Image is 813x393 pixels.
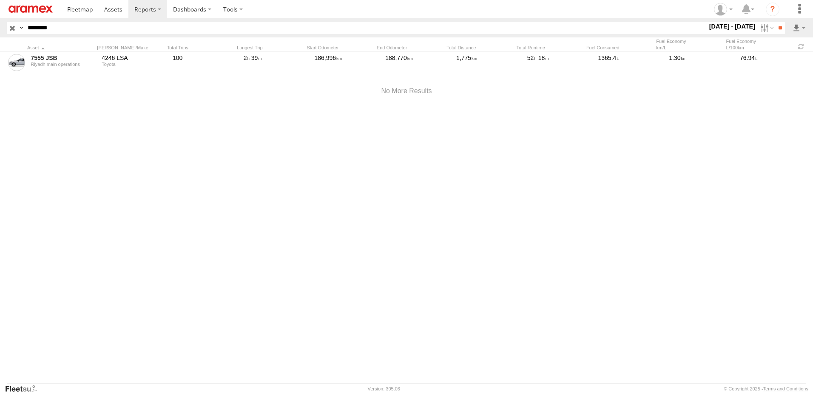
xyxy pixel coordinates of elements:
[726,45,793,51] div: L/100km
[31,54,96,62] a: 7555 JSB
[171,53,239,72] div: 100
[307,45,373,51] div: Start Odometer
[313,53,381,72] div: 186,996
[724,386,808,391] div: © Copyright 2025 -
[251,54,262,61] span: 39
[31,62,96,67] div: Riyadh main operations
[708,22,757,31] label: [DATE] - [DATE]
[237,45,303,51] div: Longest Trip
[527,54,537,61] span: 52
[368,386,400,391] div: Version: 305.03
[792,22,806,34] label: Export results as...
[167,45,233,51] div: Total Trips
[597,53,665,72] div: 1365.4
[668,53,735,72] div: 1.30
[586,45,653,51] div: Fuel Consumed
[18,22,25,34] label: Search Query
[766,3,779,16] i: ?
[446,45,513,51] div: Total Distance
[796,43,806,51] span: Refresh
[244,54,250,61] span: 2
[8,54,25,71] a: View Asset Details
[9,6,53,13] img: aramex-logo.svg
[711,3,736,16] div: Fatimah Alqatari
[538,54,549,61] span: 18
[726,38,793,51] div: Fuel Economy
[455,53,523,72] div: 1,775
[757,22,775,34] label: Search Filter Options
[27,45,94,51] div: Click to Sort
[656,45,722,51] div: km/L
[97,45,163,51] div: [PERSON_NAME]/Make
[377,45,443,51] div: End Odometer
[5,384,44,393] a: Visit our Website
[384,53,452,72] div: 188,770
[763,386,808,391] a: Terms and Conditions
[102,62,167,67] div: Toyota
[656,38,722,51] div: Fuel Economy
[102,54,167,62] div: 4246 LSA
[517,45,583,51] div: Total Runtime
[739,53,806,72] div: 76.94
